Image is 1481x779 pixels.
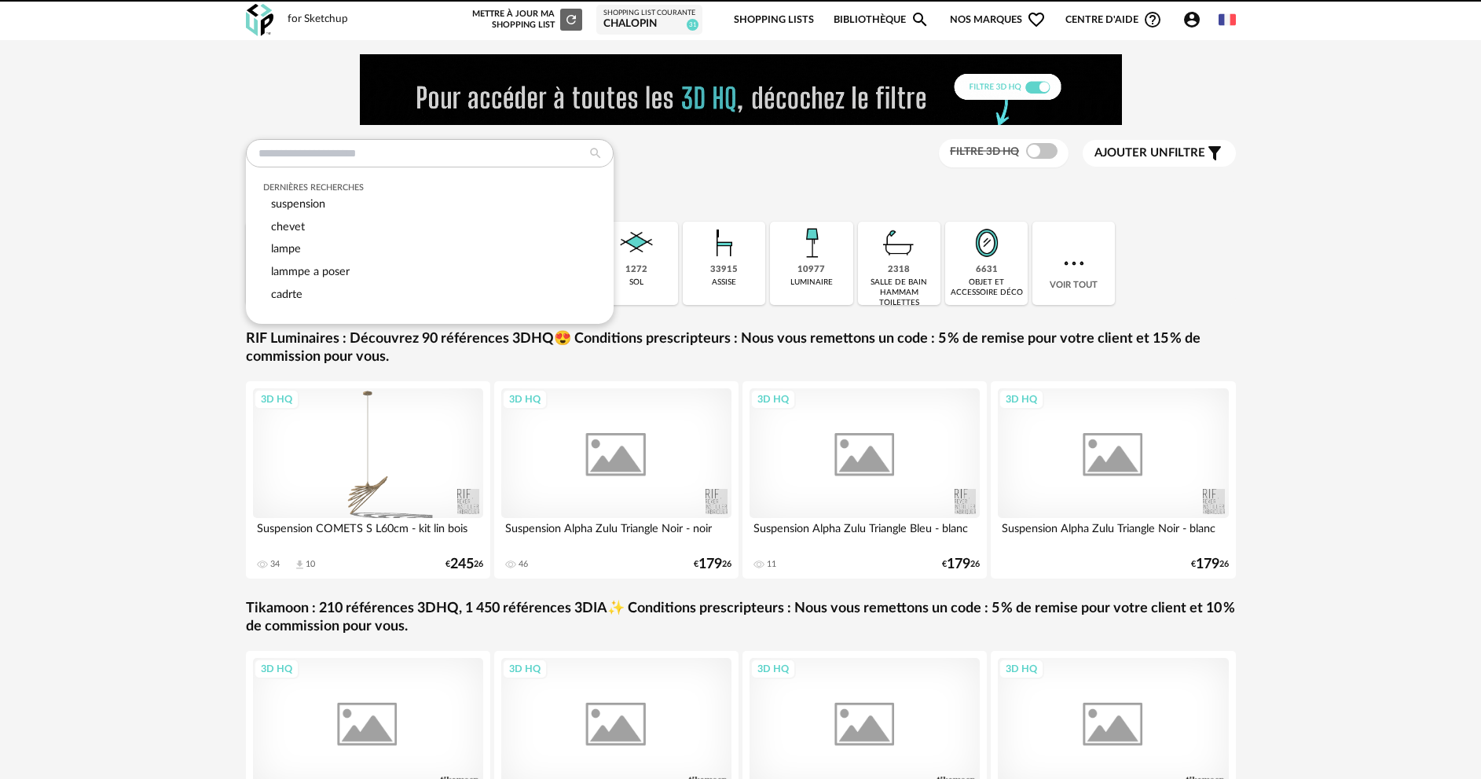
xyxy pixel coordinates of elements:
[502,659,548,679] div: 3D HQ
[254,659,299,679] div: 3D HQ
[687,19,698,31] span: 31
[942,559,980,570] div: € 26
[263,182,596,193] div: Dernières recherches
[1083,140,1236,167] button: Ajouter unfiltre Filter icon
[615,222,658,264] img: Sol.png
[450,559,474,570] span: 245
[306,559,315,570] div: 10
[254,389,299,410] div: 3D HQ
[1065,10,1162,29] span: Centre d'aideHelp Circle Outline icon
[950,2,1046,39] span: Nos marques
[294,559,306,571] span: Download icon
[246,330,1236,367] a: RIF Luminaires : Découvrez 90 références 3DHQ😍 Conditions prescripteurs : Nous vous remettons un ...
[1032,222,1115,305] div: Voir tout
[564,15,578,24] span: Refresh icon
[1205,144,1224,163] span: Filter icon
[469,9,582,31] div: Mettre à jour ma Shopping List
[698,559,722,570] span: 179
[246,4,273,36] img: OXP
[253,518,484,549] div: Suspension COMETS S L60cm - kit lin bois
[1182,10,1201,29] span: Account Circle icon
[790,277,833,288] div: luminaire
[603,9,695,31] a: Shopping List courante chalopin 31
[750,518,981,549] div: Suspension Alpha Zulu Triangle Bleu - blanc
[790,222,833,264] img: Luminaire.png
[750,659,796,679] div: 3D HQ
[625,264,647,276] div: 1272
[976,264,998,276] div: 6631
[710,264,738,276] div: 33915
[629,277,643,288] div: sol
[270,559,280,570] div: 34
[998,518,1229,549] div: Suspension Alpha Zulu Triangle Noir - blanc
[1060,249,1088,277] img: more.7b13dc1.svg
[863,277,936,308] div: salle de bain hammam toilettes
[246,381,491,579] a: 3D HQ Suspension COMETS S L60cm - kit lin bois 34 Download icon 10 €24526
[999,389,1044,410] div: 3D HQ
[1191,559,1229,570] div: € 26
[834,2,929,39] a: BibliothèqueMagnify icon
[501,518,732,549] div: Suspension Alpha Zulu Triangle Noir - noir
[519,559,528,570] div: 46
[1182,10,1208,29] span: Account Circle icon
[1143,10,1162,29] span: Help Circle Outline icon
[271,266,350,277] span: lammpe a poser
[888,264,910,276] div: 2318
[271,221,305,233] span: chevet
[494,381,739,579] a: 3D HQ Suspension Alpha Zulu Triangle Noir - noir 46 €17926
[878,222,920,264] img: Salle%20de%20bain.png
[445,559,483,570] div: € 26
[271,243,301,255] span: lampe
[991,381,1236,579] a: 3D HQ Suspension Alpha Zulu Triangle Noir - blanc €17926
[271,288,302,300] span: cadrte
[603,17,695,31] div: chalopin
[1219,11,1236,28] img: fr
[694,559,731,570] div: € 26
[712,277,736,288] div: assise
[1094,147,1168,159] span: Ajouter un
[966,222,1008,264] img: Miroir.png
[950,146,1019,157] span: Filtre 3D HQ
[1196,559,1219,570] span: 179
[742,381,988,579] a: 3D HQ Suspension Alpha Zulu Triangle Bleu - blanc 11 €17926
[999,659,1044,679] div: 3D HQ
[1027,10,1046,29] span: Heart Outline icon
[911,10,929,29] span: Magnify icon
[246,600,1236,637] a: Tikamoon : 210 références 3DHQ, 1 450 références 3DIA✨ Conditions prescripteurs : Nous vous remet...
[603,9,695,18] div: Shopping List courante
[767,559,776,570] div: 11
[947,559,970,570] span: 179
[271,198,325,210] span: suspension
[360,54,1122,125] img: FILTRE%20HQ%20NEW_V1%20(4).gif
[1094,145,1205,161] span: filtre
[734,2,814,39] a: Shopping Lists
[288,13,348,27] div: for Sketchup
[797,264,825,276] div: 10977
[703,222,746,264] img: Assise.png
[750,389,796,410] div: 3D HQ
[502,389,548,410] div: 3D HQ
[950,277,1023,298] div: objet et accessoire déco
